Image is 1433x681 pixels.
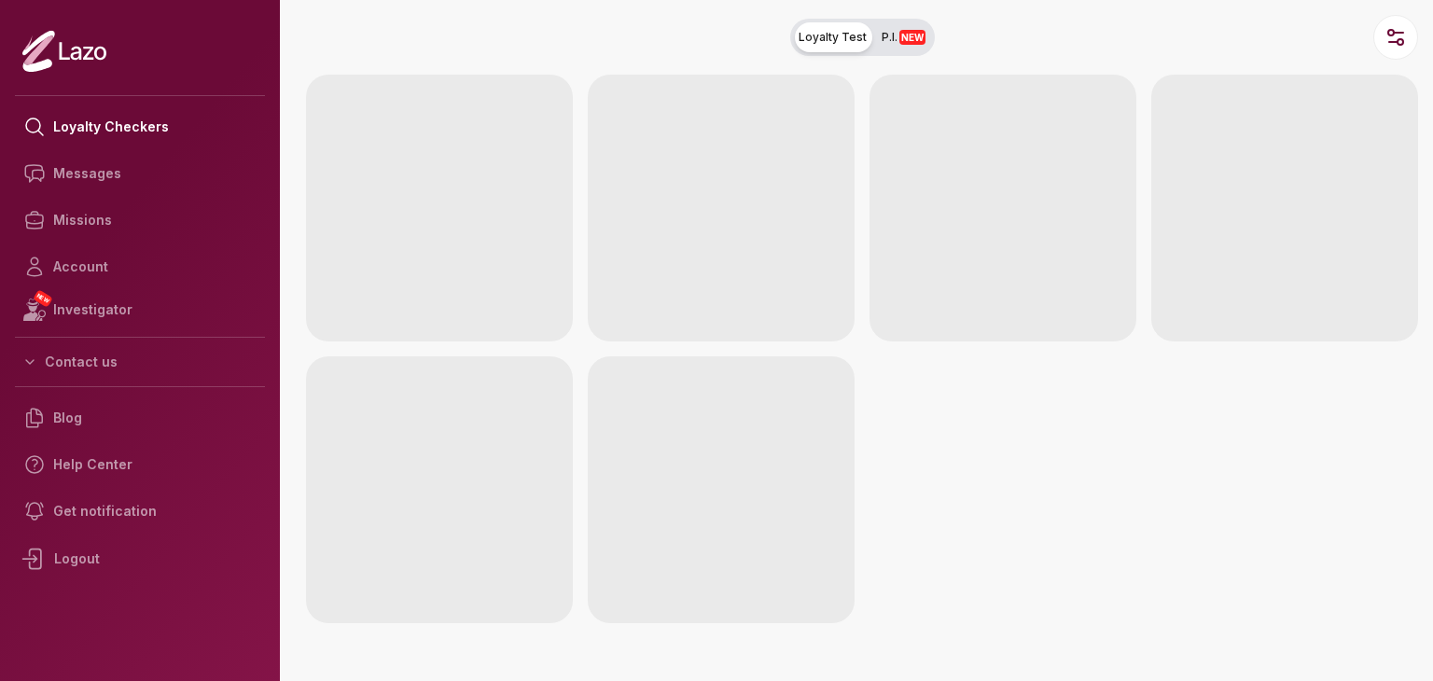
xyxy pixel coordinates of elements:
[15,441,265,488] a: Help Center
[33,289,53,308] span: NEW
[15,395,265,441] a: Blog
[15,488,265,535] a: Get notification
[15,345,265,379] button: Contact us
[15,104,265,150] a: Loyalty Checkers
[899,30,925,45] span: NEW
[15,290,265,329] a: NEWInvestigator
[799,30,867,45] span: Loyalty Test
[15,535,265,583] div: Logout
[15,197,265,243] a: Missions
[15,150,265,197] a: Messages
[15,243,265,290] a: Account
[882,30,925,45] span: P.I.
